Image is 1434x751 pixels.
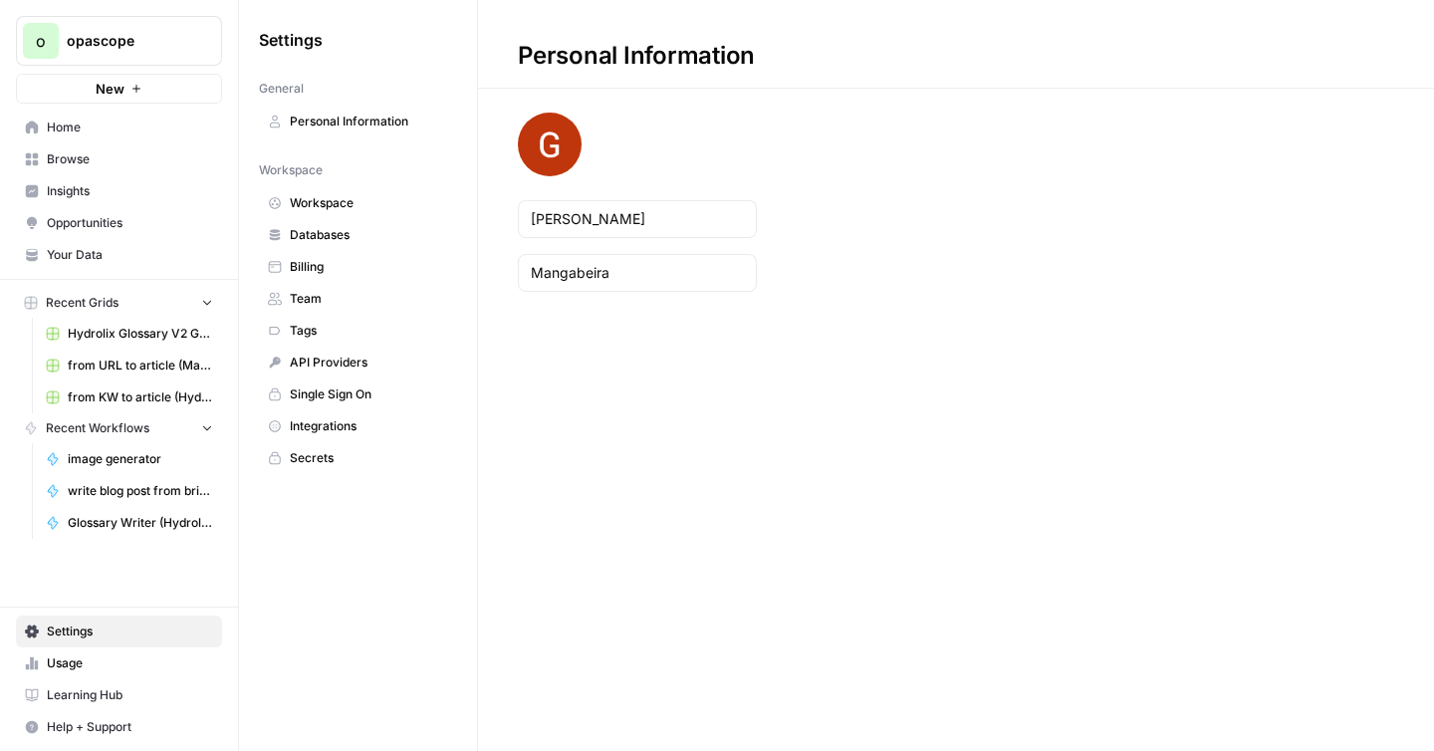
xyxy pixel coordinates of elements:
[259,442,457,474] a: Secrets
[290,354,448,372] span: API Providers
[290,449,448,467] span: Secrets
[259,378,457,410] a: Single Sign On
[96,79,124,99] span: New
[290,290,448,308] span: Team
[259,80,304,98] span: General
[259,187,457,219] a: Workspace
[16,143,222,175] a: Browse
[68,357,213,375] span: from URL to article (MariaDB)
[68,325,213,343] span: Hydrolix Glossary V2 Grid
[16,74,222,104] button: New
[47,246,213,264] span: Your Data
[16,288,222,318] button: Recent Grids
[47,718,213,736] span: Help + Support
[37,381,222,413] a: from KW to article (Hydrolix)
[47,150,213,168] span: Browse
[16,175,222,207] a: Insights
[16,647,222,679] a: Usage
[259,106,457,137] a: Personal Information
[290,194,448,212] span: Workspace
[259,315,457,347] a: Tags
[68,514,213,532] span: Glossary Writer (Hydrolix)
[36,29,46,53] span: o
[67,31,187,51] span: opascope
[47,654,213,672] span: Usage
[290,258,448,276] span: Billing
[37,350,222,381] a: from URL to article (MariaDB)
[259,161,323,179] span: Workspace
[290,226,448,244] span: Databases
[47,623,213,640] span: Settings
[37,507,222,539] a: Glossary Writer (Hydrolix)
[16,413,222,443] button: Recent Workflows
[68,482,213,500] span: write blog post from brief (Aroma360)
[47,119,213,136] span: Home
[47,214,213,232] span: Opportunities
[68,388,213,406] span: from KW to article (Hydrolix)
[16,616,222,647] a: Settings
[16,679,222,711] a: Learning Hub
[259,251,457,283] a: Billing
[37,318,222,350] a: Hydrolix Glossary V2 Grid
[478,40,795,72] div: Personal Information
[259,347,457,378] a: API Providers
[518,113,582,176] img: avatar
[259,28,323,52] span: Settings
[46,294,119,312] span: Recent Grids
[290,417,448,435] span: Integrations
[16,16,222,66] button: Workspace: opascope
[259,283,457,315] a: Team
[37,443,222,475] a: image generator
[46,419,149,437] span: Recent Workflows
[259,410,457,442] a: Integrations
[290,322,448,340] span: Tags
[47,182,213,200] span: Insights
[16,207,222,239] a: Opportunities
[47,686,213,704] span: Learning Hub
[68,450,213,468] span: image generator
[290,385,448,403] span: Single Sign On
[16,112,222,143] a: Home
[16,239,222,271] a: Your Data
[290,113,448,130] span: Personal Information
[37,475,222,507] a: write blog post from brief (Aroma360)
[259,219,457,251] a: Databases
[16,711,222,743] button: Help + Support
